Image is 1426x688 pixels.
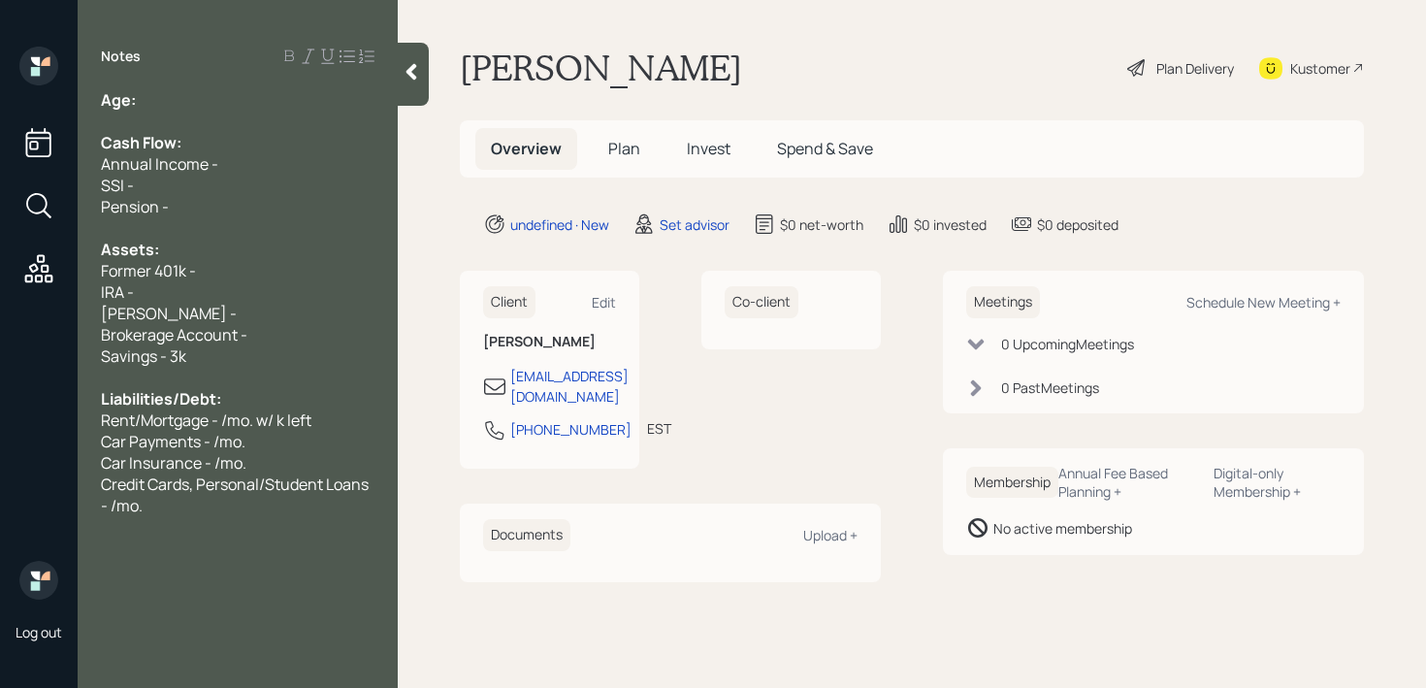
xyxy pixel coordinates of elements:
h6: Meetings [966,286,1040,318]
div: Kustomer [1290,58,1350,79]
h6: [PERSON_NAME] [483,334,616,350]
div: $0 invested [914,214,987,235]
div: 0 Upcoming Meeting s [1001,334,1134,354]
span: Credit Cards, Personal/Student Loans - /mo. [101,474,372,516]
h6: Documents [483,519,570,551]
div: Upload + [803,526,858,544]
span: Brokerage Account - [101,324,247,345]
span: Former 401k - [101,260,196,281]
span: Liabilities/Debt: [101,388,221,410]
div: [PHONE_NUMBER] [510,419,632,440]
span: Annual Income - [101,153,218,175]
span: Plan [608,138,640,159]
img: retirable_logo.png [19,561,58,600]
div: EST [647,418,671,439]
span: Pension - [101,196,169,217]
div: Schedule New Meeting + [1186,293,1341,311]
div: Annual Fee Based Planning + [1058,464,1198,501]
div: $0 deposited [1037,214,1118,235]
div: Edit [592,293,616,311]
div: 0 Past Meeting s [1001,377,1099,398]
span: Invest [687,138,730,159]
span: Car Payments - /mo. [101,431,245,452]
span: Overview [491,138,562,159]
span: Savings - 3k [101,345,186,367]
span: IRA - [101,281,134,303]
div: undefined · New [510,214,609,235]
label: Notes [101,47,141,66]
div: No active membership [993,518,1132,539]
span: Cash Flow: [101,132,181,153]
h6: Client [483,286,535,318]
h6: Co-client [725,286,798,318]
span: Age: [101,89,136,111]
div: Log out [16,623,62,641]
span: Spend & Save [777,138,873,159]
div: Digital-only Membership + [1214,464,1341,501]
span: [PERSON_NAME] - [101,303,237,324]
div: [EMAIL_ADDRESS][DOMAIN_NAME] [510,366,629,407]
h1: [PERSON_NAME] [460,47,742,89]
span: Assets: [101,239,159,260]
span: Car Insurance - /mo. [101,452,246,474]
div: $0 net-worth [780,214,863,235]
div: Set advisor [660,214,729,235]
span: SSI - [101,175,134,196]
div: Plan Delivery [1156,58,1234,79]
h6: Membership [966,467,1058,499]
span: Rent/Mortgage - /mo. w/ k left [101,410,311,431]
